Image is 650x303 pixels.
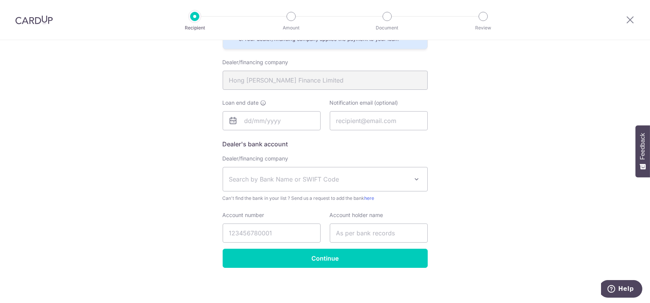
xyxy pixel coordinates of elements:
[635,125,650,177] button: Feedback - Show survey
[330,99,398,107] label: Notification email (optional)
[229,175,409,184] span: Search by Bank Name or SWIFT Code
[365,195,375,201] a: here
[15,15,53,24] img: CardUp
[639,133,646,160] span: Feedback
[330,224,428,243] input: As per bank records
[223,155,288,162] label: Dealer/financing company
[263,24,319,32] p: Amount
[223,211,264,219] label: Account number
[601,280,642,299] iframe: Opens a widget where you can find more information
[223,71,428,90] input: Dealer or financing institution
[455,24,512,32] p: Review
[223,249,428,268] input: Continue
[223,139,428,149] h5: Dealer's bank account
[330,211,383,219] label: Account holder name
[330,111,428,130] input: recipient@email.com
[223,194,428,202] span: Can't find the bank in your list ? Send us a request to add the bank
[166,24,223,32] p: Recipient
[223,111,321,130] input: dd/mm/yyyy
[223,99,267,107] label: Loan end date
[223,224,321,243] input: 123456780001
[359,24,415,32] p: Document
[223,58,288,66] label: Dealer/financing company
